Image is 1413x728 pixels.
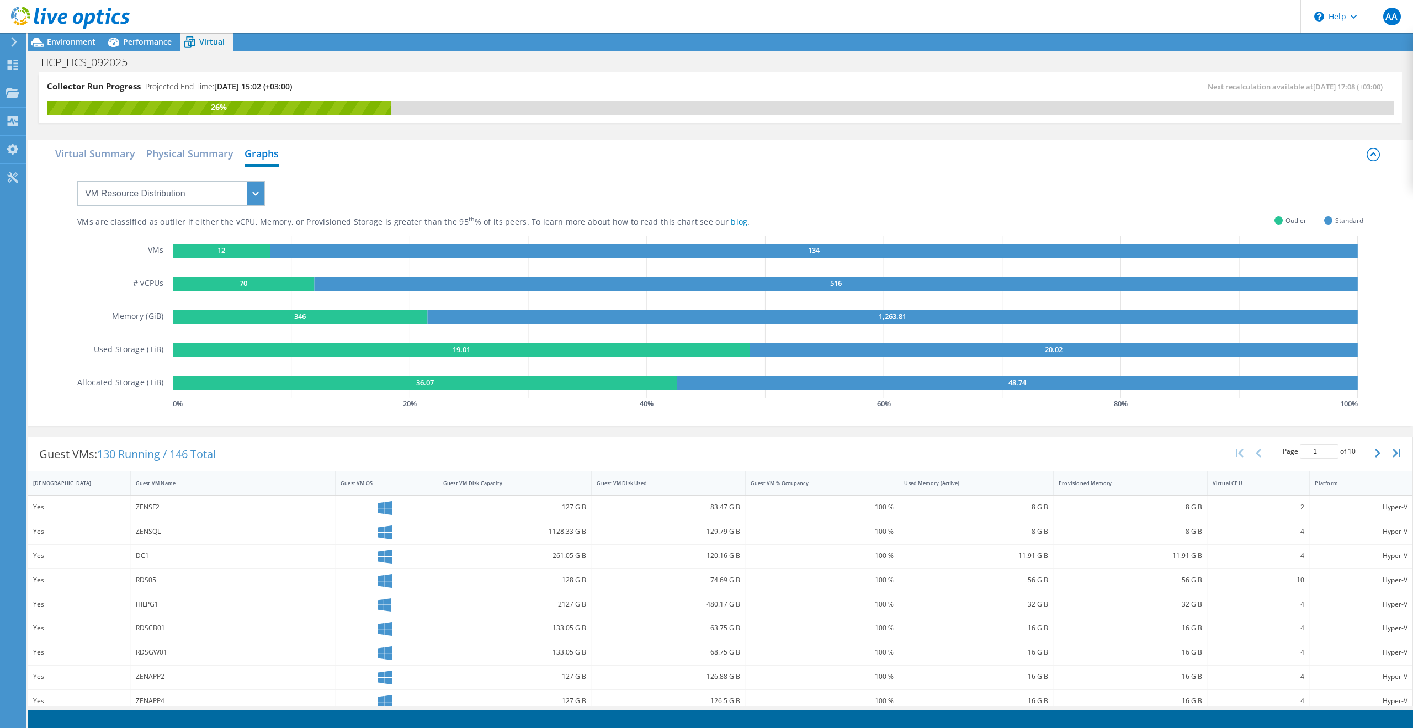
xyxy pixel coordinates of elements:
div: Hyper-V [1315,695,1407,707]
div: 129.79 GiB [597,525,740,538]
div: 1128.33 GiB [443,525,587,538]
div: Yes [33,622,125,634]
div: 127 GiB [443,501,587,513]
div: 4 [1213,622,1305,634]
div: 16 GiB [1059,671,1202,683]
text: 100 % [1340,398,1358,408]
h5: # vCPUs [133,277,164,291]
div: Yes [33,598,125,610]
h1: HCP_HCS_092025 [36,56,145,68]
div: 126.88 GiB [597,671,740,683]
input: jump to page [1300,444,1338,459]
div: Yes [33,646,125,658]
div: Provisioned Memory [1059,480,1189,487]
h5: Used Storage (TiB) [94,343,164,357]
div: 126.5 GiB [597,695,740,707]
span: [DATE] 17:08 (+03:00) [1313,82,1383,92]
div: Yes [33,695,125,707]
div: Guest VM Disk Capacity [443,480,573,487]
div: 100 % [751,622,894,634]
div: 63.75 GiB [597,622,740,634]
a: blog [731,216,747,227]
text: 516 [830,278,842,288]
span: Outlier [1285,214,1306,227]
div: [DEMOGRAPHIC_DATA] [33,480,112,487]
div: Hyper-V [1315,550,1407,562]
div: RDSGW01 [136,646,330,658]
text: 20.02 [1045,344,1063,354]
span: Performance [123,36,172,47]
h2: Virtual Summary [55,142,135,164]
div: 2 [1213,501,1305,513]
span: Environment [47,36,95,47]
div: Hyper-V [1315,646,1407,658]
text: 60 % [877,398,890,408]
div: 74.69 GiB [597,574,740,586]
div: 56 GiB [1059,574,1202,586]
div: 133.05 GiB [443,646,587,658]
div: Guest VM % Occupancy [751,480,881,487]
text: 12 [217,245,225,255]
div: 8 GiB [1059,501,1202,513]
div: 16 GiB [904,671,1048,683]
div: Hyper-V [1315,671,1407,683]
div: Yes [33,550,125,562]
text: 70 [240,278,247,288]
span: Page of [1283,444,1356,459]
div: Yes [33,501,125,513]
div: Yes [33,574,125,586]
div: Hyper-V [1315,501,1407,513]
div: 4 [1213,550,1305,562]
div: HILPG1 [136,598,330,610]
text: 1,263.81 [879,311,906,321]
div: Virtual CPU [1213,480,1292,487]
div: Yes [33,525,125,538]
div: Hyper-V [1315,574,1407,586]
div: 261.05 GiB [443,550,587,562]
div: 128 GiB [443,574,587,586]
div: Used Memory (Active) [904,480,1035,487]
div: 32 GiB [1059,598,1202,610]
div: 11.91 GiB [1059,550,1202,562]
div: 120.16 GiB [597,550,740,562]
div: Guest VMs: [28,437,227,471]
div: 2127 GiB [443,598,587,610]
div: 16 GiB [904,622,1048,634]
div: 100 % [751,574,894,586]
div: 16 GiB [1059,695,1202,707]
h5: VMs [148,244,164,258]
div: Platform [1315,480,1394,487]
div: Guest VM OS [341,480,419,487]
div: 16 GiB [904,695,1048,707]
div: RDS05 [136,574,330,586]
div: 100 % [751,695,894,707]
div: VMs are classified as outlier if either the vCPU, Memory, or Provisioned Storage is greater than ... [77,217,805,227]
sup: th [469,215,475,223]
text: 0 % [173,398,183,408]
span: Standard [1335,214,1363,227]
span: 130 Running / 146 Total [97,447,216,461]
div: Guest VM Disk Used [597,480,727,487]
div: 100 % [751,550,894,562]
div: ZENAPP2 [136,671,330,683]
div: DC1 [136,550,330,562]
div: 127 GiB [443,695,587,707]
div: 8 GiB [1059,525,1202,538]
h4: Projected End Time: [145,81,292,93]
div: Guest VM Name [136,480,317,487]
div: ZENSF2 [136,501,330,513]
text: 48.74 [1008,378,1027,387]
text: 346 [294,311,306,321]
div: 480.17 GiB [597,598,740,610]
div: RDSCB01 [136,622,330,634]
div: 32 GiB [904,598,1048,610]
div: 100 % [751,598,894,610]
div: ZENAPP4 [136,695,330,707]
span: Virtual [199,36,225,47]
div: Yes [33,671,125,683]
text: 40 % [640,398,654,408]
div: 68.75 GiB [597,646,740,658]
span: 10 [1348,447,1356,456]
div: ZENSQL [136,525,330,538]
svg: GaugeChartPercentageAxisTexta [173,398,1363,409]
